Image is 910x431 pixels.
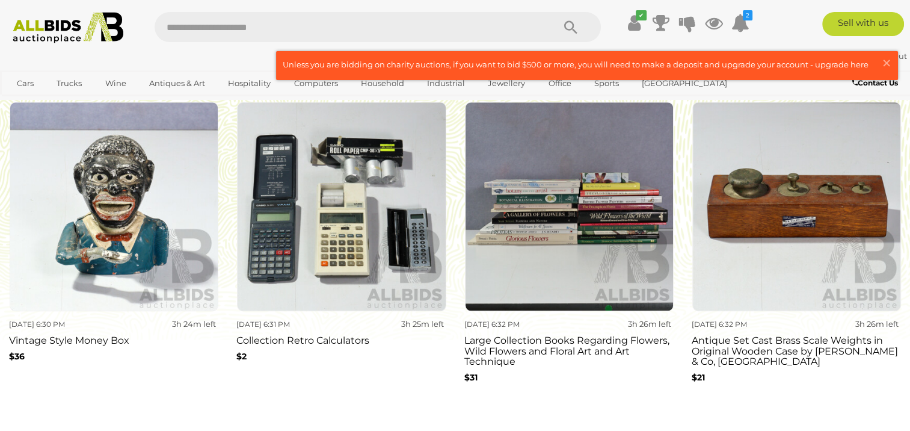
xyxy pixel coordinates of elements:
[692,372,705,383] b: $21
[236,332,446,346] h3: Collection Retro Calculators
[692,101,901,397] a: [DATE] 6:32 PM 3h 26m left Antique Set Cast Brass Scale Weights in Original Wooden Case by [PERSO...
[9,318,109,331] div: [DATE] 6:30 PM
[692,332,901,367] h3: Antique Set Cast Brass Scale Weights in Original Wooden Case by [PERSON_NAME] & Co, [GEOGRAPHIC_D...
[236,101,446,397] a: [DATE] 6:31 PM 3h 25m left Collection Retro Calculators $2
[401,319,444,329] strong: 3h 25m left
[220,73,278,93] a: Hospitality
[419,73,473,93] a: Industrial
[464,332,674,367] h3: Large Collection Books Regarding Flowers, Wild Flowers and Floral Art and Art Technique
[464,318,565,331] div: [DATE] 6:32 PM
[97,73,134,93] a: Wine
[541,73,579,93] a: Office
[881,51,892,75] span: ×
[628,319,671,329] strong: 3h 26m left
[855,319,899,329] strong: 3h 26m left
[141,73,213,93] a: Antiques & Art
[626,12,644,34] a: ✔
[634,73,735,93] a: [GEOGRAPHIC_DATA]
[236,351,247,362] b: $2
[636,10,647,20] i: ✔
[353,73,412,93] a: Household
[852,76,901,90] a: Contact Us
[9,351,25,362] b: $36
[480,73,533,93] a: Jewellery
[852,78,898,87] b: Contact Us
[237,102,446,311] img: Collection Retro Calculators
[286,73,345,93] a: Computers
[586,73,627,93] a: Sports
[692,318,792,331] div: [DATE] 6:32 PM
[541,12,601,42] button: Search
[464,101,674,397] a: [DATE] 6:32 PM 3h 26m left Large Collection Books Regarding Flowers, Wild Flowers and Floral Art ...
[731,12,749,34] a: 2
[692,102,901,311] img: Antique Set Cast Brass Scale Weights in Original Wooden Case by H B Selby & Co, Australia
[9,101,218,397] a: [DATE] 6:30 PM 3h 24m left Vintage Style Money Box $36
[172,319,216,329] strong: 3h 24m left
[464,372,478,383] b: $31
[822,12,904,36] a: Sell with us
[465,102,674,311] img: Large Collection Books Regarding Flowers, Wild Flowers and Floral Art and Art Technique
[236,318,337,331] div: [DATE] 6:31 PM
[7,12,129,43] img: Allbids.com.au
[10,102,218,311] img: Vintage Style Money Box
[743,10,752,20] i: 2
[9,332,218,346] h3: Vintage Style Money Box
[9,73,42,93] a: Cars
[49,73,90,93] a: Trucks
